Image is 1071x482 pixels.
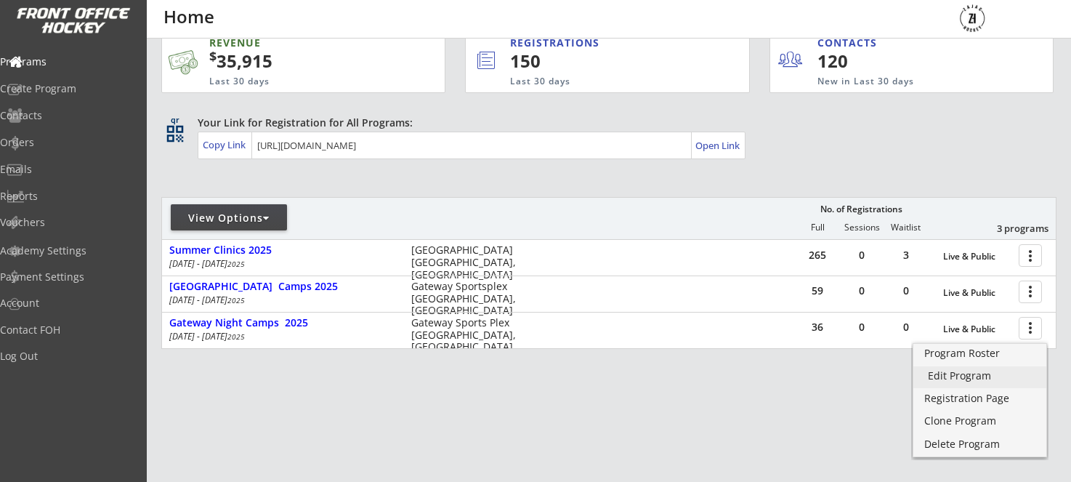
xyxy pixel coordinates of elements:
[924,416,1035,426] div: Clone Program
[164,123,186,145] button: qr_code
[510,36,683,50] div: REGISTRATIONS
[796,250,839,260] div: 265
[1019,317,1042,340] button: more_vert
[840,250,884,260] div: 0
[913,366,1046,388] a: Edit Program
[209,49,399,73] div: 35,915
[411,281,525,317] div: Gateway Sportsplex [GEOGRAPHIC_DATA], [GEOGRAPHIC_DATA]
[198,116,1011,130] div: Your Link for Registration for All Programs:
[203,138,248,151] div: Copy Link
[227,259,245,269] em: 2025
[884,222,927,233] div: Waitlist
[796,322,839,332] div: 36
[411,244,525,281] div: [GEOGRAPHIC_DATA] [GEOGRAPHIC_DATA], [GEOGRAPHIC_DATA]
[796,286,839,296] div: 59
[924,348,1035,358] div: Program Roster
[166,116,183,125] div: qr
[209,36,377,50] div: REVENUE
[817,76,985,88] div: New in Last 30 days
[1019,281,1042,303] button: more_vert
[169,296,392,305] div: [DATE] - [DATE]
[510,76,689,88] div: Last 30 days
[884,286,928,296] div: 0
[928,371,1032,381] div: Edit Program
[840,322,884,332] div: 0
[227,295,245,305] em: 2025
[913,389,1046,411] a: Registration Page
[171,211,287,225] div: View Options
[209,76,377,88] div: Last 30 days
[411,317,525,353] div: Gateway Sports Plex [GEOGRAPHIC_DATA], [GEOGRAPHIC_DATA]
[169,317,396,329] div: Gateway Night Camps 2025
[169,244,396,257] div: Summer Clinics 2025
[169,260,392,268] div: [DATE] - [DATE]
[169,281,396,293] div: [GEOGRAPHIC_DATA] Camps 2025
[1019,244,1042,267] button: more_vert
[227,332,245,342] em: 2025
[695,135,741,156] a: Open Link
[884,322,928,332] div: 0
[169,332,392,341] div: [DATE] - [DATE]
[796,222,839,233] div: Full
[943,288,1011,298] div: Live & Public
[913,344,1046,366] a: Program Roster
[209,47,217,65] sup: $
[816,204,906,214] div: No. of Registrations
[840,286,884,296] div: 0
[924,393,1035,403] div: Registration Page
[817,36,884,50] div: CONTACTS
[840,222,884,233] div: Sessions
[695,140,741,152] div: Open Link
[943,324,1011,334] div: Live & Public
[510,49,700,73] div: 150
[973,222,1048,235] div: 3 programs
[817,49,907,73] div: 120
[943,252,1011,262] div: Live & Public
[924,439,1035,449] div: Delete Program
[884,250,928,260] div: 3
